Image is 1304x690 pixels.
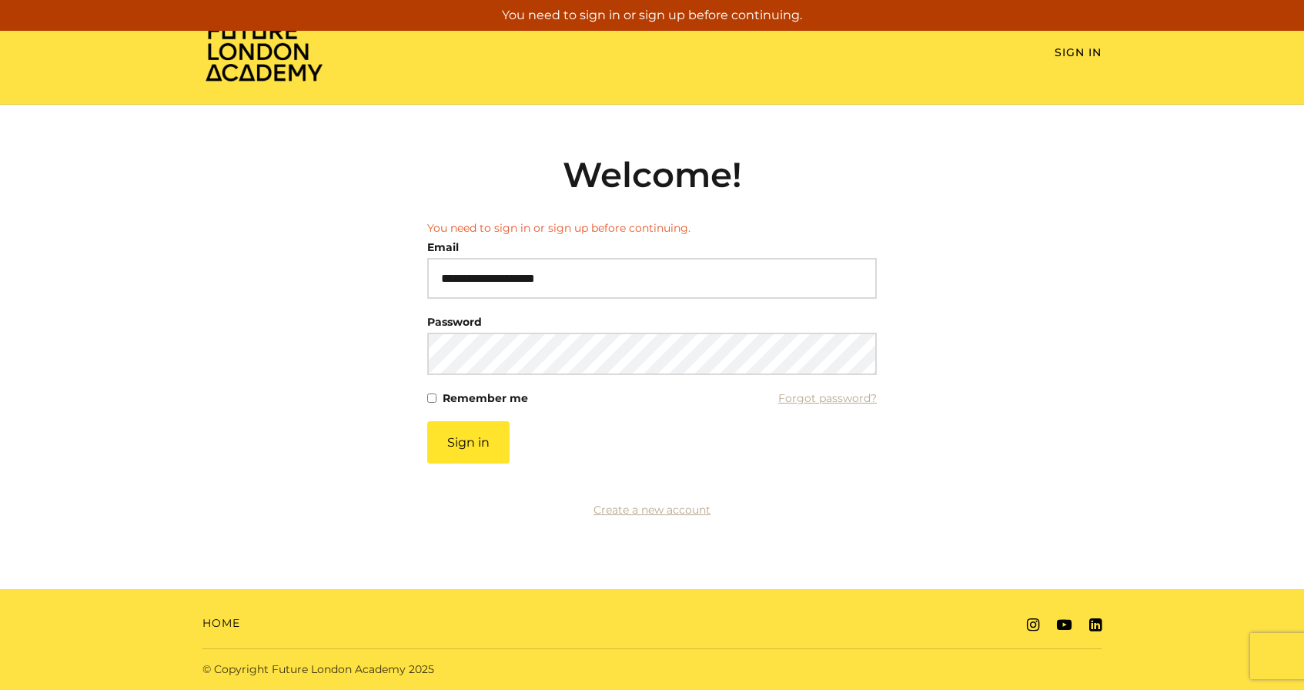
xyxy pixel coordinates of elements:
a: Home [202,615,240,631]
img: Home Page [202,20,326,82]
a: Sign In [1055,45,1102,59]
div: © Copyright Future London Academy 2025 [190,662,652,678]
a: Forgot password? [778,387,877,409]
label: Remember me [443,387,528,409]
h2: Welcome! [427,154,877,196]
button: Sign in [427,421,510,464]
label: Email [427,236,459,258]
a: Create a new account [593,503,711,517]
li: You need to sign in or sign up before continuing. [427,220,877,236]
label: Password [427,311,482,333]
p: You need to sign in or sign up before continuing. [6,6,1298,25]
